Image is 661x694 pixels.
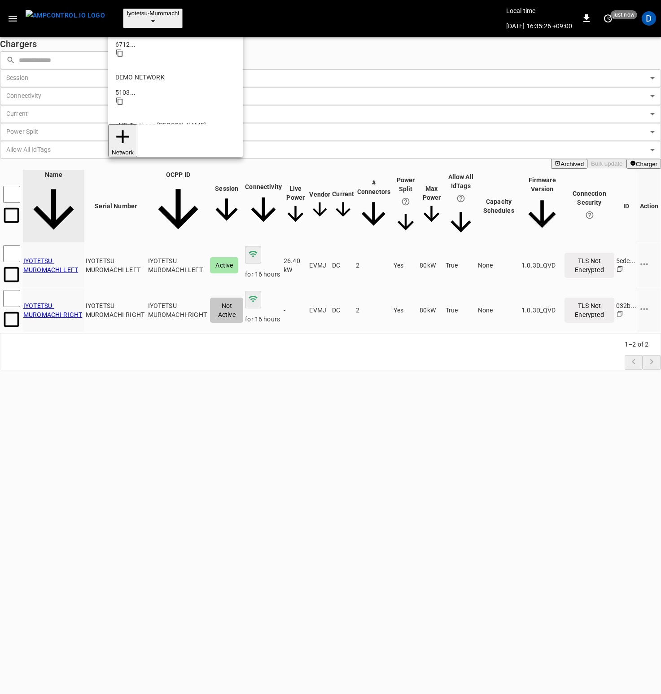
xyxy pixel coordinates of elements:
[284,185,307,227] span: Live Power
[478,306,520,315] p: None
[108,124,137,157] button: Network
[565,189,614,224] div: Connection Security
[506,6,572,15] p: Local time
[643,355,661,370] button: Go to next page
[587,159,626,168] button: Bulk update
[419,288,444,332] td: 80 kW
[283,243,308,287] td: 26.40 kW
[394,176,418,236] span: Power Split
[625,340,661,349] p: 1–2 of 2
[393,288,419,332] td: Yes
[521,288,563,332] td: 1.0.3D_QVD
[85,288,147,332] td: IYOTETSU-MUROMACHI-RIGHT
[521,176,563,236] span: Firmware Version
[642,11,656,26] div: profile-icon
[245,315,282,324] p: for 16 hours
[115,97,236,107] div: copy
[611,10,637,19] span: just now
[521,243,563,287] td: 1.0.3D_QVD
[85,170,147,242] th: Serial Number
[616,310,636,320] div: copy
[565,253,614,278] p: TLS Not Encrypted
[309,243,331,287] td: EVMJ
[639,259,660,272] div: charge point options
[148,171,209,241] span: OCPP ID
[23,257,78,273] a: IYOTETSU-MUROMACHI-LEFT
[616,170,637,242] th: ID
[419,243,444,287] td: 80 kW
[332,243,355,287] td: DC
[446,173,476,239] span: Allow All IdTags
[283,288,308,332] td: -
[115,40,236,49] div: 6712 ...
[616,265,636,275] div: copy
[355,243,392,287] td: 2
[478,261,520,270] p: None
[245,270,282,279] p: for 16 hours
[23,171,84,241] span: Name
[565,298,614,323] p: TLS Not Encrypted
[420,185,443,227] span: Max Power
[210,298,243,323] div: Not Active
[638,170,660,242] th: Action
[445,243,477,287] td: True
[26,10,105,21] img: ampcontrol.io logo
[639,303,660,317] div: charge point options
[551,159,587,169] button: Archived
[309,288,331,332] td: EVMJ
[601,11,615,26] button: set refresh interval
[85,243,147,287] td: IYOTETSU-MUROMACHI-LEFT
[506,22,572,31] p: [DATE] 16:35:26 +09:00
[148,288,209,332] td: IYOTETSU-MUROMACHI-RIGHT
[393,243,419,287] td: Yes
[148,243,209,287] td: IYOTETSU-MUROMACHI-LEFT
[626,159,661,169] button: Charger
[616,301,636,310] div: 032b ...
[115,73,236,82] p: DEMO NETWORK
[23,302,82,318] a: IYOTETSU-MUROMACHI-RIGHT
[356,179,391,233] span: # Connectors
[210,257,238,273] div: Active
[445,288,477,332] td: True
[115,49,236,59] div: copy
[477,170,520,242] th: Capacity Schedules
[210,185,243,228] span: Session
[115,121,236,130] p: eMF-Testbase-[PERSON_NAME]
[127,10,179,17] span: Iyotetsu-Muromachi
[332,288,355,332] td: DC
[309,191,330,221] span: Vendor
[115,88,236,97] div: 5103 ...
[245,183,282,229] span: Connectivity
[332,190,354,222] span: Current
[616,256,636,265] div: 5cdc ...
[625,355,643,370] button: Go to previous page
[355,288,392,332] td: 2
[22,7,109,30] button: menu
